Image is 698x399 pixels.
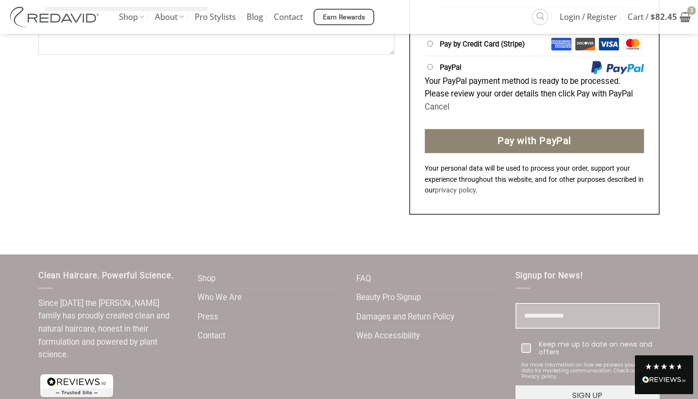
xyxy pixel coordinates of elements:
img: REVIEWS.io [642,376,686,383]
p: Since [DATE] the [PERSON_NAME] family has proudly created clean and natural haircare, honest in t... [38,297,183,362]
label: Pay by Credit Card (Stripe) [440,40,525,48]
bdi: 82.45 [650,11,677,22]
a: Press [198,308,218,327]
span: Cart / [628,5,677,29]
div: Your PayPal payment method is ready to be processed. Please review your order details then click ... [425,75,644,101]
a: Who We Are [198,288,242,307]
a: Beauty Pro Signup [356,288,421,307]
a: Cancel [425,102,449,112]
div: 4.8 Stars [645,363,683,370]
a: Search [532,9,548,25]
span: Clean Haircare. Powerful Science. [38,271,173,280]
img: REDAVID Salon Products | United States [7,7,104,27]
span: Signup for News! [515,271,583,280]
a: Contact [198,327,225,346]
span: $ [650,11,655,22]
div: Read All Reviews [642,374,686,387]
button: Pay with PayPal [425,129,644,153]
a: Earn Rewards [314,9,374,25]
input: Email field [515,303,660,329]
img: Mastercard [622,38,643,50]
a: Shop [198,270,216,288]
span: For more information on how we process your data for marketing communication. Check our Privacy p... [521,362,643,380]
a: privacy policy [435,186,476,194]
img: Discover [575,38,596,50]
p: Your personal data will be used to process your order, support your experience throughout this we... [425,163,644,196]
img: Amex [551,38,572,50]
img: PayPal [591,61,644,75]
div: Read All Reviews [635,355,693,394]
a: FAQ [356,270,371,288]
img: reviews-trust-logo-1.png [38,372,115,399]
span: Earn Rewards [323,12,366,23]
a: Damages and Return Policy [356,308,454,327]
img: Visa [598,38,619,50]
a: Web Accessibility [356,327,420,346]
span: Login / Register [560,5,617,29]
div: Keep me up to date on news and offers [539,340,654,357]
